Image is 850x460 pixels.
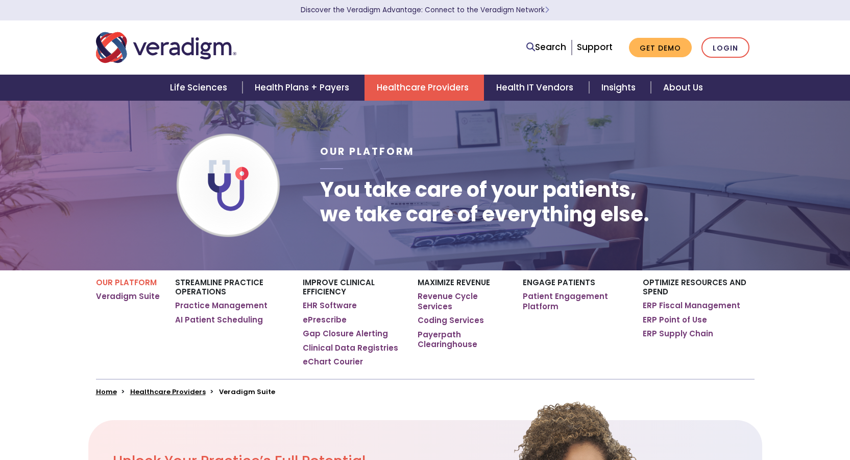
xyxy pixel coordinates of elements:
[629,38,692,58] a: Get Demo
[130,387,206,397] a: Healthcare Providers
[643,329,713,339] a: ERP Supply Chain
[303,343,398,353] a: Clinical Data Registries
[643,301,740,311] a: ERP Fiscal Management
[303,315,347,325] a: ePrescribe
[242,75,365,101] a: Health Plans + Payers
[303,329,388,339] a: Gap Closure Alerting
[365,75,484,101] a: Healthcare Providers
[418,291,507,311] a: Revenue Cycle Services
[418,330,507,350] a: Payerpath Clearinghouse
[175,301,268,311] a: Practice Management
[303,301,357,311] a: EHR Software
[643,315,707,325] a: ERP Point of Use
[526,40,566,54] a: Search
[303,357,363,367] a: eChart Courier
[96,31,236,64] img: Veradigm logo
[589,75,651,101] a: Insights
[523,291,627,311] a: Patient Engagement Platform
[418,315,484,326] a: Coding Services
[320,177,649,226] h1: You take care of your patients, we take care of everything else.
[484,75,589,101] a: Health IT Vendors
[301,5,549,15] a: Discover the Veradigm Advantage: Connect to the Veradigm NetworkLearn More
[96,387,117,397] a: Home
[577,41,613,53] a: Support
[701,37,749,58] a: Login
[175,315,263,325] a: AI Patient Scheduling
[320,145,415,158] span: Our Platform
[545,5,549,15] span: Learn More
[158,75,242,101] a: Life Sciences
[96,291,160,302] a: Veradigm Suite
[651,75,715,101] a: About Us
